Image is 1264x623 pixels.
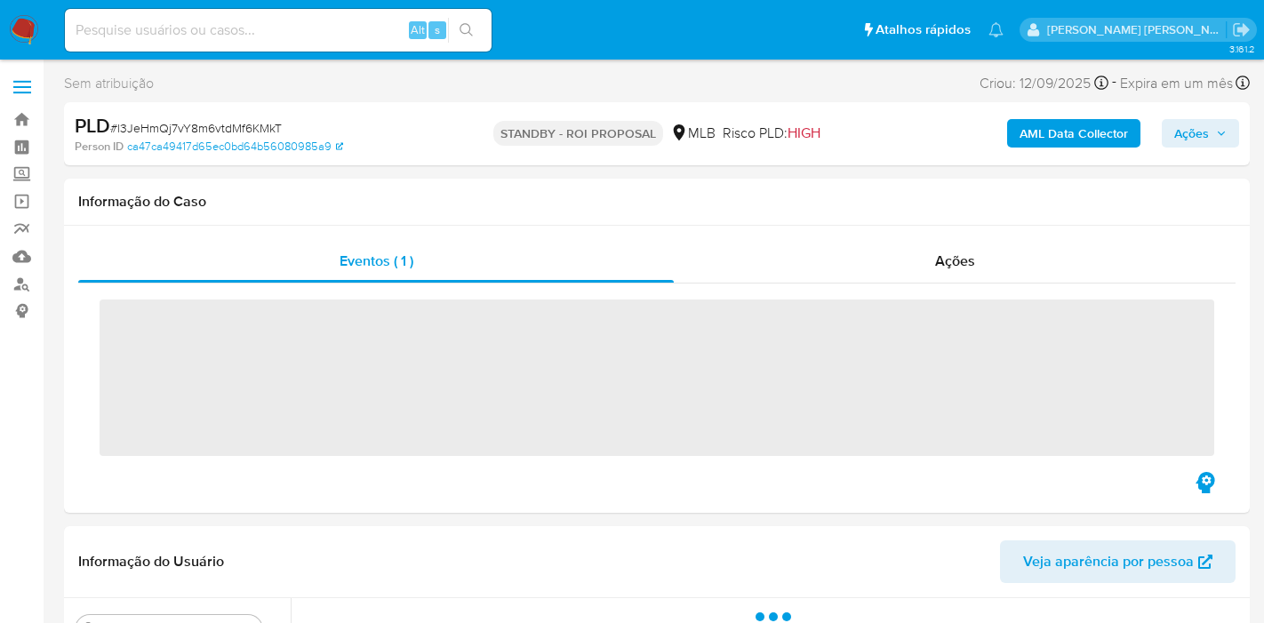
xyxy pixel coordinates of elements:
a: ca47ca49417d65ec0bd64b56080985a9 [127,139,343,155]
b: PLD [75,111,110,140]
span: s [435,21,440,38]
h1: Informação do Usuário [78,553,224,571]
span: ‌ [100,300,1214,456]
a: Sair [1232,20,1251,39]
span: Eventos ( 1 ) [340,251,413,271]
span: Sem atribuição [64,74,154,93]
h1: Informação do Caso [78,193,1236,211]
b: AML Data Collector [1020,119,1128,148]
span: Alt [411,21,425,38]
button: search-icon [448,18,484,43]
span: HIGH [788,123,820,143]
span: Risco PLD: [723,124,820,143]
span: Atalhos rápidos [876,20,971,39]
p: leticia.merlin@mercadolivre.com [1047,21,1227,38]
div: MLB [670,124,716,143]
button: AML Data Collector [1007,119,1140,148]
p: STANDBY - ROI PROPOSAL [493,121,663,146]
span: Ações [1174,119,1209,148]
button: Ações [1162,119,1239,148]
span: - [1112,71,1116,95]
span: Ações [935,251,975,271]
button: Veja aparência por pessoa [1000,540,1236,583]
b: Person ID [75,139,124,155]
div: Criou: 12/09/2025 [980,71,1108,95]
span: Veja aparência por pessoa [1023,540,1194,583]
a: Notificações [988,22,1004,37]
span: # l3JeHmQj7vY8m6vtdMf6KMkT [110,119,282,137]
input: Pesquise usuários ou casos... [65,19,492,42]
span: Expira em um mês [1120,74,1233,93]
